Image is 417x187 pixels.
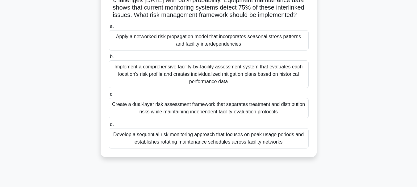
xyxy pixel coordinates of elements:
[110,122,114,127] span: d.
[109,30,309,51] div: Apply a networked risk propagation model that incorporates seasonal stress patterns and facility ...
[109,98,309,118] div: Create a dual-layer risk assessment framework that separates treatment and distribution risks whi...
[110,54,114,59] span: b.
[109,60,309,88] div: Implement a comprehensive facility-by-facility assessment system that evaluates each location's r...
[110,91,114,97] span: c.
[109,128,309,148] div: Develop a sequential risk monitoring approach that focuses on peak usage periods and establishes ...
[110,24,114,29] span: a.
